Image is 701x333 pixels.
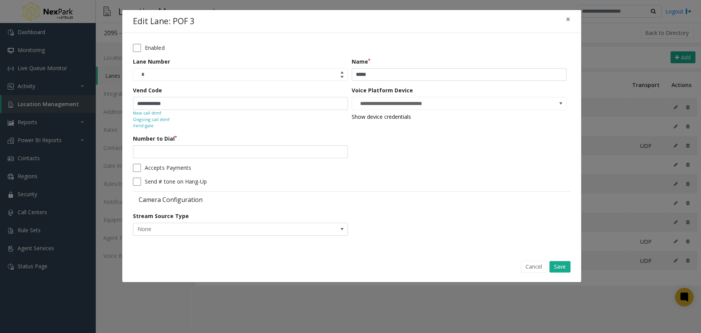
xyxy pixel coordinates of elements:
[352,57,370,66] label: Name
[352,113,411,120] a: Show device credentials
[133,15,195,28] h4: Edit Lane: POF 3
[133,110,161,116] small: New call dtmf
[145,164,191,172] label: Accepts Payments
[566,14,570,25] span: ×
[352,86,413,94] label: Voice Platform Device
[133,123,154,129] small: Vend gate
[145,177,206,185] label: Send # tone on Hang-Up
[133,195,350,204] label: Camera Configuration
[133,116,170,123] small: Ongoing call dtmf
[133,86,162,94] label: Vend Code
[560,10,576,29] button: Close
[549,261,570,272] button: Save
[133,57,170,66] label: Lane Number
[337,75,347,81] span: Decrease value
[133,223,305,235] span: None
[145,44,164,52] label: Enabled
[521,261,547,272] button: Cancel
[337,69,347,75] span: Increase value
[133,135,177,143] label: Number to Dial
[133,212,189,220] label: Stream Source Type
